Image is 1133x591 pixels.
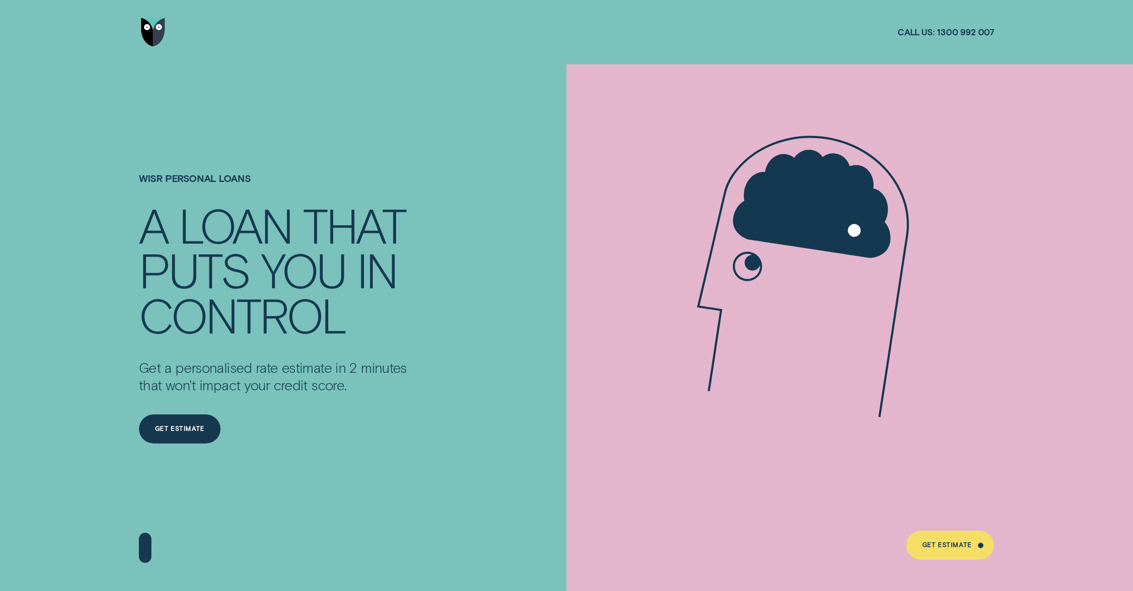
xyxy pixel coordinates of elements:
p: Get a personalised rate estimate in 2 minutes that won't impact your credit score. [139,359,418,393]
h1: Wisr Personal Loans [139,173,418,202]
a: Get Estimate [139,414,221,443]
span: 1300 992 007 [937,26,994,38]
h4: A LOAN THAT PUTS YOU IN CONTROL [139,202,418,337]
span: Call us: [898,26,934,38]
a: Get Estimate [906,531,994,560]
img: Wisr [141,18,165,47]
div: CONTROL [139,292,346,337]
div: LOAN [179,202,292,247]
a: Call us:1300 992 007 [898,26,994,38]
div: PUTS [139,247,250,291]
div: IN [357,247,397,291]
div: A [139,202,167,247]
div: THAT [303,202,406,247]
div: YOU [261,247,346,291]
